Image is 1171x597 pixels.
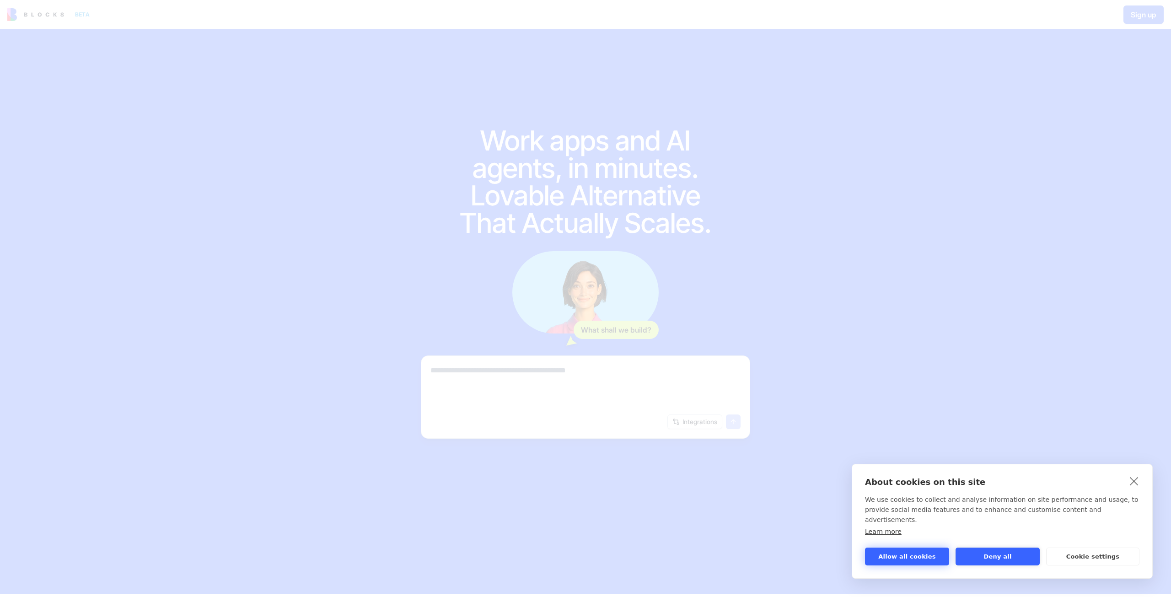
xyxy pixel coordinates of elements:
p: We use cookies to collect and analyse information on site performance and usage, to provide socia... [865,495,1139,525]
button: Allow all cookies [865,548,949,565]
strong: About cookies on this site [865,477,985,487]
button: Deny all [956,548,1040,565]
a: Learn more [865,528,902,535]
button: Cookie settings [1046,548,1139,565]
a: close [1127,473,1141,488]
